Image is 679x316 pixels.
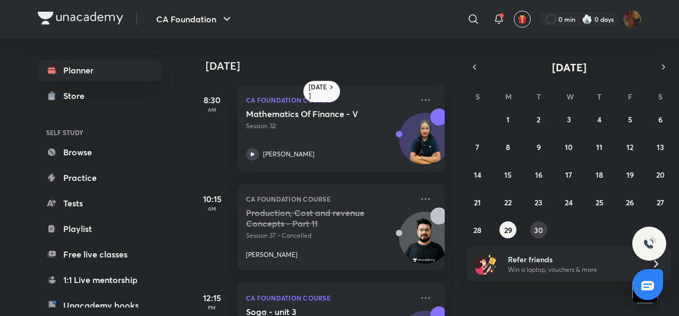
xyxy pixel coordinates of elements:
[206,60,455,72] h4: [DATE]
[191,205,233,212] p: AM
[246,121,413,131] p: Session 32
[658,114,663,124] abbr: September 6, 2025
[506,114,510,124] abbr: September 1, 2025
[597,114,601,124] abbr: September 4, 2025
[246,231,413,240] p: Session 37 • Cancelled
[504,225,512,235] abbr: September 29, 2025
[657,142,664,152] abbr: September 13, 2025
[508,254,639,265] h6: Refer friends
[596,142,602,152] abbr: September 11, 2025
[591,138,608,155] button: September 11, 2025
[534,225,543,235] abbr: September 30, 2025
[628,114,632,124] abbr: September 5, 2025
[504,170,512,180] abbr: September 15, 2025
[38,269,161,290] a: 1:1 Live mentorship
[567,114,571,124] abbr: September 3, 2025
[476,92,480,102] abbr: Sunday
[191,292,233,304] h5: 12:15
[537,142,541,152] abbr: September 9, 2025
[622,194,639,211] button: September 26, 2025
[38,218,161,239] a: Playlist
[473,225,481,235] abbr: September 28, 2025
[566,92,574,102] abbr: Wednesday
[530,221,547,238] button: September 30, 2025
[191,94,233,106] h5: 8:30
[537,92,541,102] abbr: Tuesday
[591,194,608,211] button: September 25, 2025
[561,194,578,211] button: September 24, 2025
[38,167,161,188] a: Practice
[530,166,547,183] button: September 16, 2025
[508,265,639,275] p: Win a laptop, vouchers & more
[263,149,315,159] p: [PERSON_NAME]
[505,92,512,102] abbr: Monday
[622,111,639,128] button: September 5, 2025
[552,60,587,74] span: [DATE]
[565,142,573,152] abbr: September 10, 2025
[622,138,639,155] button: September 12, 2025
[38,85,161,106] a: Store
[504,197,512,207] abbr: September 22, 2025
[246,109,378,119] h5: Mathematics Of Finance - V
[506,142,510,152] abbr: September 8, 2025
[474,170,481,180] abbr: September 14, 2025
[591,111,608,128] button: September 4, 2025
[561,138,578,155] button: September 10, 2025
[591,166,608,183] button: September 18, 2025
[38,123,161,142] h6: SELF STUDY
[476,253,497,275] img: referral
[582,14,592,24] img: streak
[565,170,572,180] abbr: September 17, 2025
[246,250,298,260] p: [PERSON_NAME]
[191,106,233,113] p: AM
[517,14,527,24] img: avatar
[530,138,547,155] button: September 9, 2025
[652,111,669,128] button: September 6, 2025
[565,197,573,207] abbr: September 24, 2025
[499,194,516,211] button: September 22, 2025
[596,197,604,207] abbr: September 25, 2025
[38,12,123,24] img: Company Logo
[643,237,656,250] img: ttu
[499,138,516,155] button: September 8, 2025
[191,193,233,205] h5: 10:15
[597,92,601,102] abbr: Thursday
[537,114,540,124] abbr: September 2, 2025
[623,10,641,28] img: gungun Raj
[596,170,603,180] abbr: September 18, 2025
[469,194,486,211] button: September 21, 2025
[309,83,327,100] h6: [DATE]
[652,138,669,155] button: September 13, 2025
[63,89,91,102] div: Store
[530,194,547,211] button: September 23, 2025
[482,60,656,74] button: [DATE]
[658,92,663,102] abbr: Saturday
[38,12,123,27] a: Company Logo
[246,94,413,106] p: CA Foundation Course
[622,166,639,183] button: September 19, 2025
[469,166,486,183] button: September 14, 2025
[628,92,632,102] abbr: Friday
[499,221,516,238] button: September 29, 2025
[499,111,516,128] button: September 1, 2025
[246,207,378,229] h5: Production, Cost and revenue Concepts - Part 11
[535,170,542,180] abbr: September 16, 2025
[246,292,413,304] p: CA Foundation Course
[474,197,481,207] abbr: September 21, 2025
[514,11,531,28] button: avatar
[469,221,486,238] button: September 28, 2025
[657,197,664,207] abbr: September 27, 2025
[38,295,161,316] a: Unacademy books
[530,111,547,128] button: September 2, 2025
[400,119,451,170] img: Avatar
[534,197,542,207] abbr: September 23, 2025
[626,170,634,180] abbr: September 19, 2025
[499,166,516,183] button: September 15, 2025
[476,142,479,152] abbr: September 7, 2025
[561,166,578,183] button: September 17, 2025
[626,197,634,207] abbr: September 26, 2025
[400,218,451,269] img: Avatar
[38,193,161,214] a: Tests
[38,60,161,81] a: Planner
[469,138,486,155] button: September 7, 2025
